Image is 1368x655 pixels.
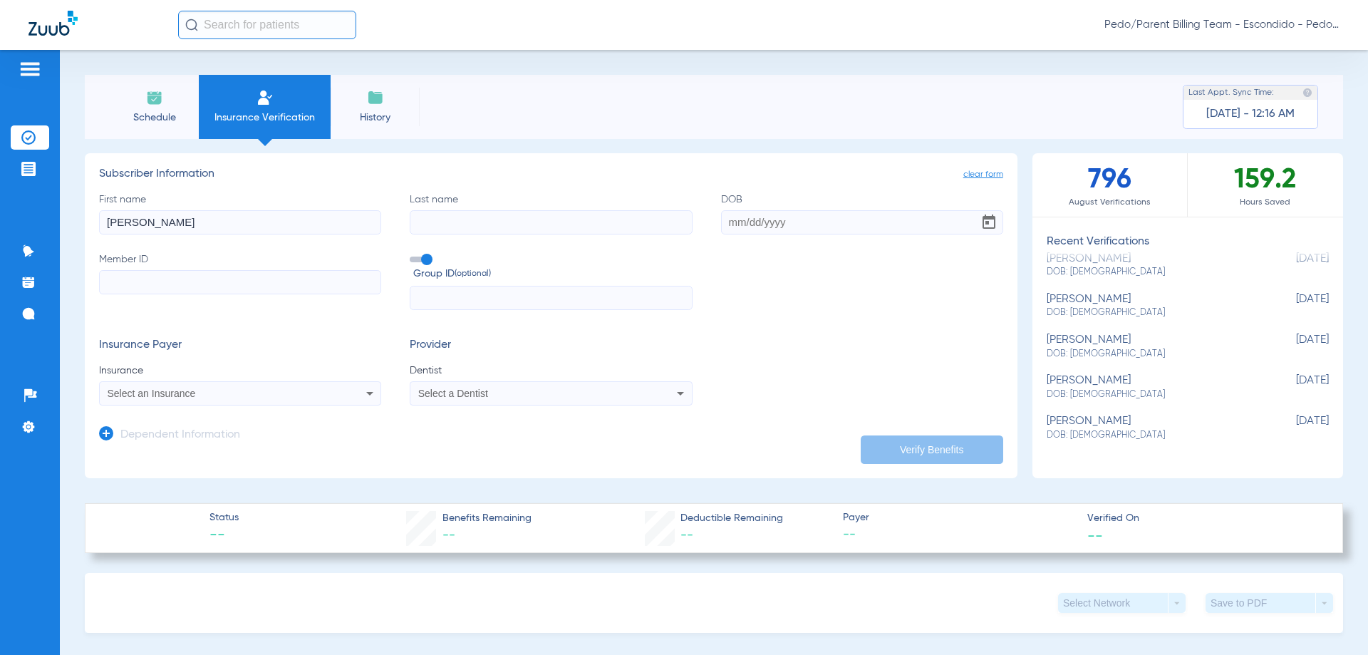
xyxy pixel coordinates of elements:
span: [DATE] [1258,293,1329,319]
div: 159.2 [1188,153,1343,217]
input: Search for patients [178,11,356,39]
span: DOB: [DEMOGRAPHIC_DATA] [1047,266,1258,279]
span: -- [843,526,1075,544]
span: Last Appt. Sync Time: [1188,86,1274,100]
span: August Verifications [1032,195,1187,210]
input: DOBOpen calendar [721,210,1003,234]
span: [DATE] - 12:16 AM [1206,107,1295,121]
span: [DATE] [1258,374,1329,401]
h3: Insurance Payer [99,339,381,353]
span: DOB: [DEMOGRAPHIC_DATA] [1047,348,1258,361]
span: DOB: [DEMOGRAPHIC_DATA] [1047,429,1258,442]
span: Insurance [99,363,381,378]
input: First name [99,210,381,234]
span: [DATE] [1258,415,1329,441]
span: Verified On [1087,511,1320,526]
input: Member ID [99,270,381,294]
span: Select an Insurance [108,388,196,399]
span: [DATE] [1258,334,1329,360]
button: Verify Benefits [861,435,1003,464]
img: Manual Insurance Verification [256,89,274,106]
label: Member ID [99,252,381,311]
h3: Dependent Information [120,428,240,443]
span: -- [1087,527,1103,542]
span: -- [209,526,239,546]
h3: Recent Verifications [1032,235,1343,249]
img: last sync help info [1302,88,1312,98]
img: History [367,89,384,106]
input: Last name [410,210,692,234]
span: Insurance Verification [209,110,320,125]
span: Dentist [410,363,692,378]
span: Payer [843,510,1075,525]
div: [PERSON_NAME] [1047,293,1258,319]
span: -- [680,529,693,542]
span: -- [442,529,455,542]
span: Group ID [413,267,692,282]
span: clear form [963,167,1003,182]
img: Zuub Logo [28,11,78,36]
h3: Subscriber Information [99,167,1003,182]
div: [PERSON_NAME] [1047,374,1258,401]
label: Last name [410,192,692,234]
button: Open calendar [975,208,1003,237]
span: Deductible Remaining [680,511,783,526]
div: [PERSON_NAME] [1047,334,1258,360]
span: DOB: [DEMOGRAPHIC_DATA] [1047,306,1258,319]
div: [PERSON_NAME] [1047,415,1258,441]
span: Schedule [120,110,188,125]
span: Select a Dentist [418,388,488,399]
h3: Provider [410,339,692,353]
img: hamburger-icon [19,61,41,78]
img: Search Icon [185,19,198,31]
label: First name [99,192,381,234]
small: (optional) [455,267,491,282]
span: Hours Saved [1188,195,1343,210]
img: Schedule [146,89,163,106]
div: 796 [1032,153,1188,217]
span: History [341,110,409,125]
span: DOB: [DEMOGRAPHIC_DATA] [1047,388,1258,401]
iframe: Chat Widget [1297,587,1368,655]
span: Status [209,510,239,525]
span: Benefits Remaining [442,511,532,526]
label: DOB [721,192,1003,234]
span: Pedo/Parent Billing Team - Escondido - Pedo | The Super Dentists [1104,18,1339,32]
